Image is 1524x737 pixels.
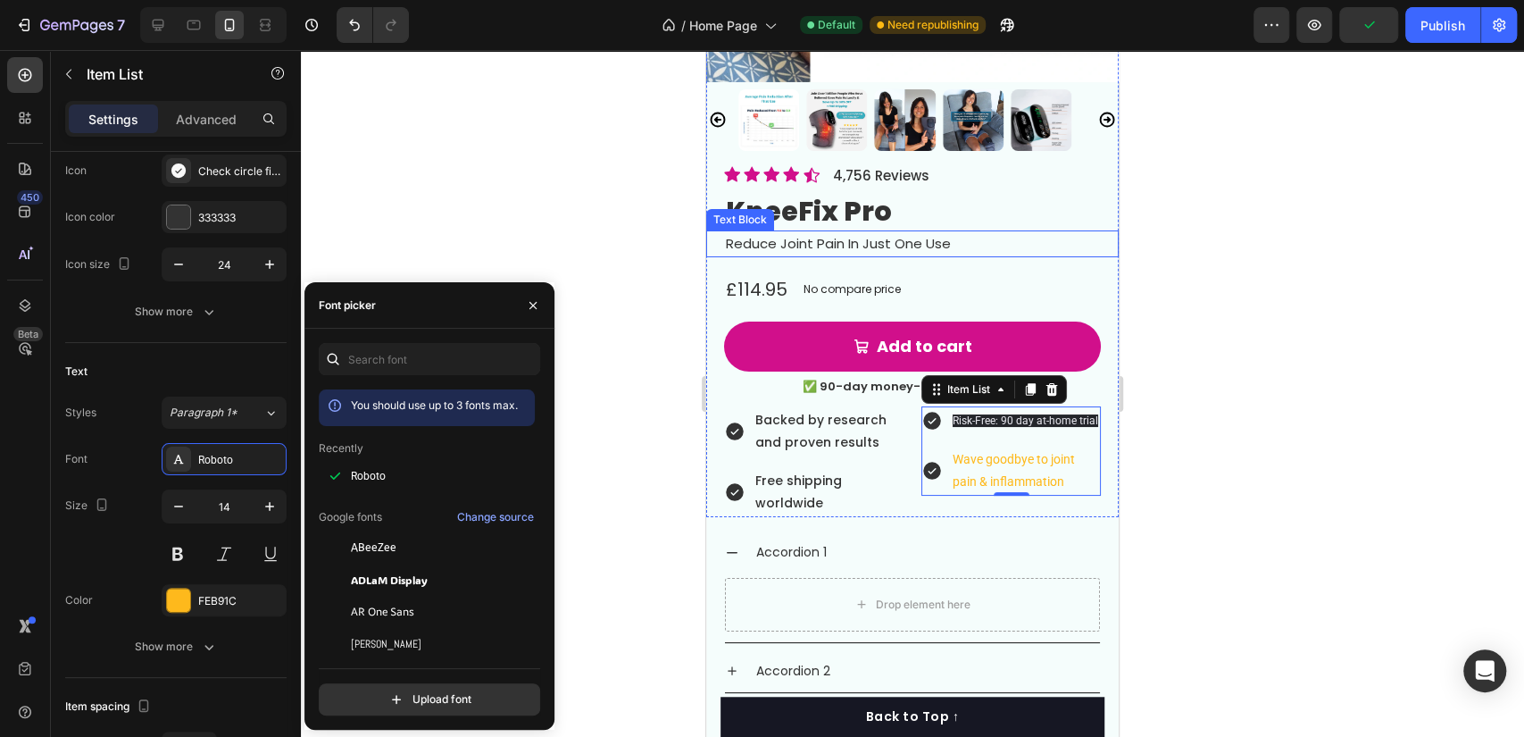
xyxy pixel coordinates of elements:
[135,303,218,321] div: Show more
[198,593,282,609] div: FEB91C
[1405,7,1480,43] button: Publish
[65,405,96,421] div: Styles
[319,343,540,375] input: Search font
[319,509,382,525] p: Google fonts
[7,7,133,43] button: 7
[351,636,421,652] span: [PERSON_NAME]
[681,16,686,35] span: /
[198,210,282,226] div: 333333
[65,364,87,380] div: Text
[65,163,87,179] div: Icon
[387,691,471,708] div: Upload font
[13,327,43,341] div: Beta
[198,163,282,180] div: Check circle filled
[337,7,409,43] div: Undo/Redo
[456,507,535,528] button: Change source
[65,253,135,277] div: Icon size
[88,110,138,129] p: Settings
[1420,16,1465,35] div: Publish
[65,592,93,608] div: Color
[351,468,386,484] span: Roboto
[65,209,115,225] div: Icon color
[65,451,87,467] div: Font
[706,50,1119,737] iframe: Design area
[65,631,287,663] button: Show more
[457,509,534,525] div: Change source
[689,16,757,35] span: Home Page
[351,604,414,620] span: AR One Sans
[351,398,518,412] span: You should use up to 3 fonts max.
[65,494,112,518] div: Size
[65,296,287,328] button: Show more
[176,110,237,129] p: Advanced
[198,452,282,468] div: Roboto
[117,14,125,36] p: 7
[17,190,43,205] div: 450
[1463,649,1506,692] div: Open Intercom Messenger
[170,405,237,421] span: Paragraph 1*
[887,17,979,33] span: Need republishing
[319,683,540,716] button: Upload font
[818,17,855,33] span: Default
[319,440,363,456] p: Recently
[135,638,218,656] div: Show more
[87,63,238,85] p: Item List
[162,397,287,429] button: Paragraph 1*
[65,695,154,719] div: Item spacing
[351,540,396,556] span: ABeeZee
[319,297,376,314] div: Font picker
[351,572,428,588] span: ADLaM Display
